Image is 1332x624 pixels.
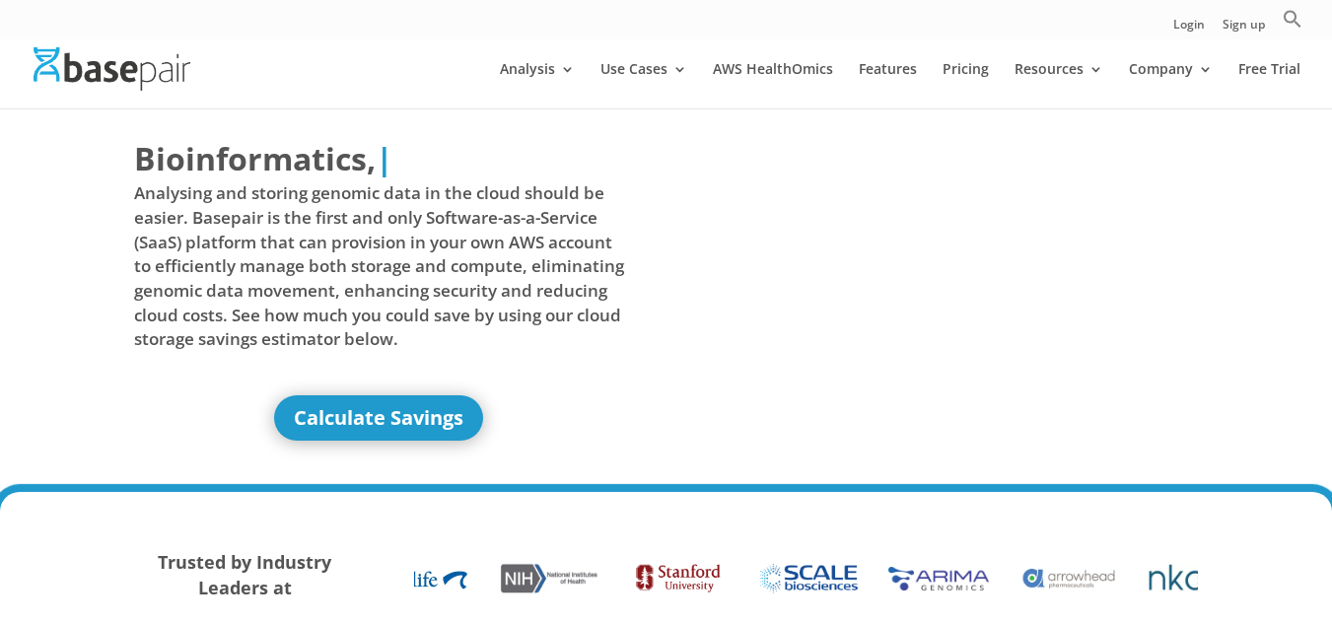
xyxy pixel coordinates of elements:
[1173,19,1205,39] a: Login
[500,62,575,108] a: Analysis
[274,395,483,441] a: Calculate Savings
[134,181,625,351] span: Analysing and storing genomic data in the cloud should be easier. Basepair is the first and only ...
[1015,62,1103,108] a: Resources
[1238,62,1300,108] a: Free Trial
[134,136,376,181] span: Bioinformatics,
[1129,62,1213,108] a: Company
[943,62,989,108] a: Pricing
[376,137,393,179] span: |
[1283,9,1302,29] svg: Search
[34,47,190,90] img: Basepair
[1223,19,1265,39] a: Sign up
[681,136,1172,412] iframe: Basepair - NGS Analysis Simplified
[859,62,917,108] a: Features
[1283,9,1302,39] a: Search Icon Link
[713,62,833,108] a: AWS HealthOmics
[600,62,687,108] a: Use Cases
[158,550,331,599] strong: Trusted by Industry Leaders at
